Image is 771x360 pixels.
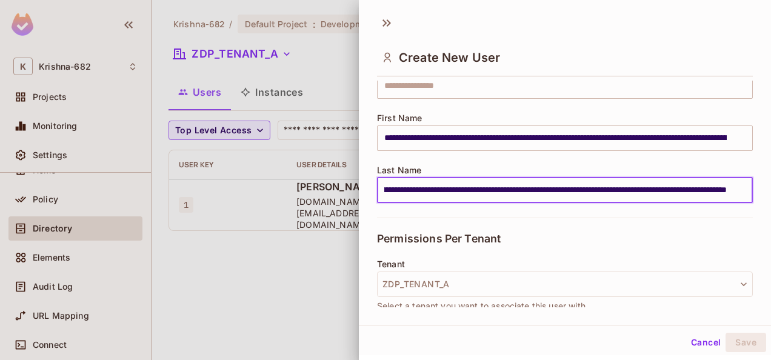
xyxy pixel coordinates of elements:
[377,299,588,313] span: Select a tenant you want to associate this user with.
[377,165,421,175] span: Last Name
[377,233,501,245] span: Permissions Per Tenant
[377,113,422,123] span: First Name
[726,333,766,352] button: Save
[686,333,726,352] button: Cancel
[377,272,753,297] button: ZDP_TENANT_A
[399,50,500,65] span: Create New User
[377,259,405,269] span: Tenant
